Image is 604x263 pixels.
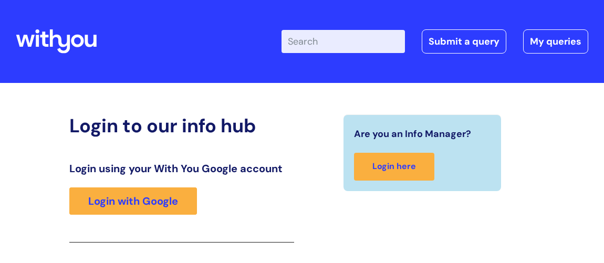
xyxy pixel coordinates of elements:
[354,125,471,142] span: Are you an Info Manager?
[523,29,588,54] a: My queries
[69,187,197,215] a: Login with Google
[354,153,434,181] a: Login here
[69,114,294,137] h2: Login to our info hub
[69,162,294,175] h3: Login using your With You Google account
[422,29,506,54] a: Submit a query
[282,30,405,53] input: Search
